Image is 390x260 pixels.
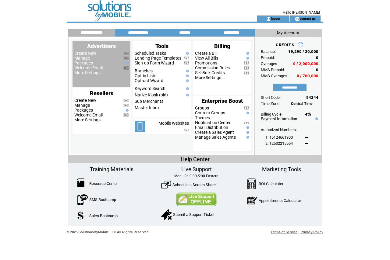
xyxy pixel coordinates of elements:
a: Opt-out Wizard [135,78,163,83]
a: Create a Bill [195,51,217,56]
img: help.gif [185,75,189,77]
img: help.gif [124,62,129,64]
a: Sign-up Form Wizard [135,61,174,65]
span: 0 [316,68,318,72]
img: help.gif [185,87,189,90]
a: Master Inbox [135,105,160,110]
img: video.png [123,113,129,117]
a: Submit a Support Ticket [173,212,214,217]
img: help.gif [185,52,189,55]
a: Opt-in Lists [135,73,156,78]
span: MMS Overages: [261,74,288,78]
a: Packages [74,61,93,65]
span: Short Code: [261,95,281,100]
span: Live Support [181,166,212,172]
span: Advertisers [87,43,116,49]
img: help.gif [314,117,318,120]
a: More Settings... [74,117,104,122]
a: Privacy Policy [300,230,323,234]
img: video.png [244,106,249,110]
a: ROI Calculator [259,182,283,186]
img: video.png [184,61,189,65]
span: 1. 15124661900 [265,135,293,140]
a: Notification Center [195,120,231,125]
a: Schedule a Screen Share [172,182,216,187]
a: Keyword Search [135,86,165,91]
a: More Settings... [195,75,225,80]
span: 2. 12532215554 [265,141,293,146]
span: | [299,230,300,234]
a: Appointments Calculator [259,198,301,203]
img: video.png [244,66,249,70]
img: video.png [184,57,189,60]
img: video.png [244,121,249,124]
img: video.png [123,104,129,107]
span: 4th [305,112,311,116]
img: video.png [123,52,129,55]
a: Landing Page Templates [135,56,181,61]
a: Sub Merchants [135,99,163,104]
a: SMS Bootcamp [89,197,116,202]
img: help.gif [245,131,249,134]
span: Central Time [291,102,313,106]
a: Scheduled Tasks [135,51,166,56]
span: Billing [214,43,230,49]
img: SalesBootcamp.png [77,211,84,220]
img: help.gif [124,109,129,112]
a: Themes [195,115,210,120]
img: account_icon.gif [266,16,271,21]
a: Manage Sales Agents [195,135,236,140]
img: help.gif [245,126,249,129]
img: video.png [123,99,129,102]
span: 0 / 2,000,000 [293,61,318,66]
a: Sell Bulk Credits [195,70,225,75]
span: CREDITS [276,43,294,47]
img: Calculator.png [247,179,256,189]
span: Training Materials [90,166,133,172]
span: Prepaid: [261,55,275,60]
span: Help Center [181,156,210,162]
a: Content Groups [195,110,225,115]
a: Welcome Email [74,113,103,117]
a: Promotions [195,61,217,65]
span: MMS Prepaid: [261,68,285,72]
span: © 2025 SolutionsByMobile LLC All Rights Reserved [67,230,149,234]
img: help.gif [245,136,249,139]
a: logout [271,16,280,20]
a: Manage [74,103,90,108]
a: Email Distribution [195,125,228,130]
span: Balance: [261,49,276,54]
span: Billing Cycle: [261,112,282,116]
span: Overages: [261,61,278,66]
span: Authorized Numbers: [261,127,297,132]
a: Payment Information [261,116,297,121]
img: help.gif [185,70,189,72]
a: Branches [135,68,153,73]
span: Hello [PERSON_NAME] [283,10,320,15]
img: ResourceCenter.png [77,179,84,188]
a: Create New [74,51,96,56]
span: 0 / 700,000 [297,74,318,78]
a: Packages [74,108,93,113]
a: Create a Sales Agent [195,130,234,135]
img: help.gif [185,94,189,96]
span: 19,290 / 20,000 [288,49,318,54]
img: AppointmentCalc.png [247,195,257,206]
span: 0 [316,55,318,60]
img: help.gif [245,57,249,60]
a: View All Bills [195,56,218,61]
a: Create New [74,98,96,103]
a: Resource Center [89,181,118,186]
img: ScreenShare.png [161,180,171,189]
img: video.png [244,61,249,65]
img: mobile-websites.png [135,121,145,132]
img: SupportTicket.png [161,209,172,220]
img: video.png [184,129,189,132]
a: Sales Bootcamp [89,213,118,218]
a: Commission Rules [195,65,230,70]
img: SMSBootcamp.png [77,194,88,205]
img: help.gif [245,112,249,114]
img: video.png [123,57,129,60]
img: help.gif [245,52,249,55]
img: contact_us_icon.gif [295,16,300,21]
